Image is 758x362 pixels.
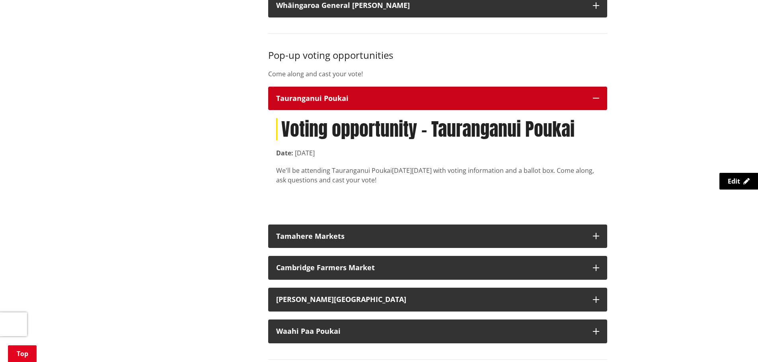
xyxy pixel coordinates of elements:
div: [PERSON_NAME][GEOGRAPHIC_DATA] [276,296,585,304]
div: Tamahere Markets [276,232,585,240]
h1: Voting opportunity - Tauranganui Poukai [276,118,599,140]
p: Come along and cast your vote! [268,69,607,79]
span: [DATE][DATE] with voting information and a ballot box. Come along, ask questions and cast your vote! [276,166,594,184]
div: Tauranganui Poukai [276,95,585,103]
div: We'll be attending Tauranganui Poukai [276,166,599,185]
div: Cambridge Farmers Market [276,264,585,272]
strong: Whāingaroa General [PERSON_NAME] [276,0,410,10]
button: Tauranganui Poukai [268,87,607,110]
a: Edit [719,173,758,190]
div: Waahi Paa Poukai [276,327,585,335]
span: Edit [728,177,740,186]
button: Cambridge Farmers Market [268,256,607,280]
button: [PERSON_NAME][GEOGRAPHIC_DATA] [268,288,607,312]
button: Tamahere Markets [268,225,607,248]
time: [DATE] [295,149,315,157]
strong: Date: [276,149,293,157]
button: Waahi Paa Poukai [268,319,607,343]
a: Top [8,345,37,362]
iframe: Messenger Launcher [721,329,750,357]
h3: Pop-up voting opportunities [268,50,607,61]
